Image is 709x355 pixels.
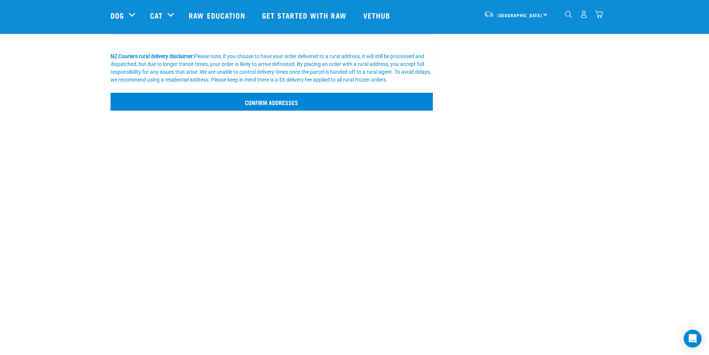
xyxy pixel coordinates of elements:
[565,11,572,18] img: home-icon-1@2x.png
[498,14,543,16] span: [GEOGRAPHIC_DATA]
[484,11,494,18] img: van-moving.png
[255,0,356,30] a: Get started with Raw
[111,10,124,21] a: Dog
[356,0,400,30] a: Vethub
[595,10,603,18] img: home-icon@2x.png
[150,10,163,21] a: Cat
[181,0,254,30] a: Raw Education
[684,330,702,348] div: Open Intercom Messenger
[111,53,194,59] b: NZ Couriers rural delivery disclaimer:
[111,93,433,111] input: Confirm addresses
[580,10,588,18] img: user.png
[111,53,433,84] div: Please note, if you choose to have your order delivered to a rural address, it will still be proc...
